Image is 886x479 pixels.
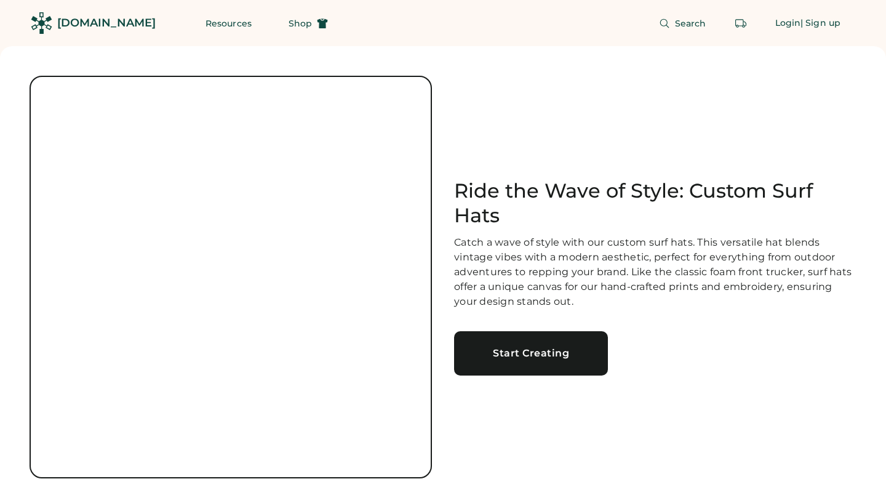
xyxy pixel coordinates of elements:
[31,12,52,34] img: Rendered Logo - Screens
[469,348,593,358] div: Start Creating
[454,179,856,228] h1: Ride the Wave of Style: Custom Surf Hats
[454,331,608,376] a: Start Creating
[675,19,706,28] span: Search
[800,17,840,30] div: | Sign up
[289,19,312,28] span: Shop
[191,11,266,36] button: Resources
[57,15,156,31] div: [DOMAIN_NAME]
[644,11,721,36] button: Search
[728,11,753,36] button: Retrieve an order
[454,235,856,309] div: Catch a wave of style with our custom surf hats. This versatile hat blends vintage vibes with a m...
[274,11,343,36] button: Shop
[775,17,801,30] div: Login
